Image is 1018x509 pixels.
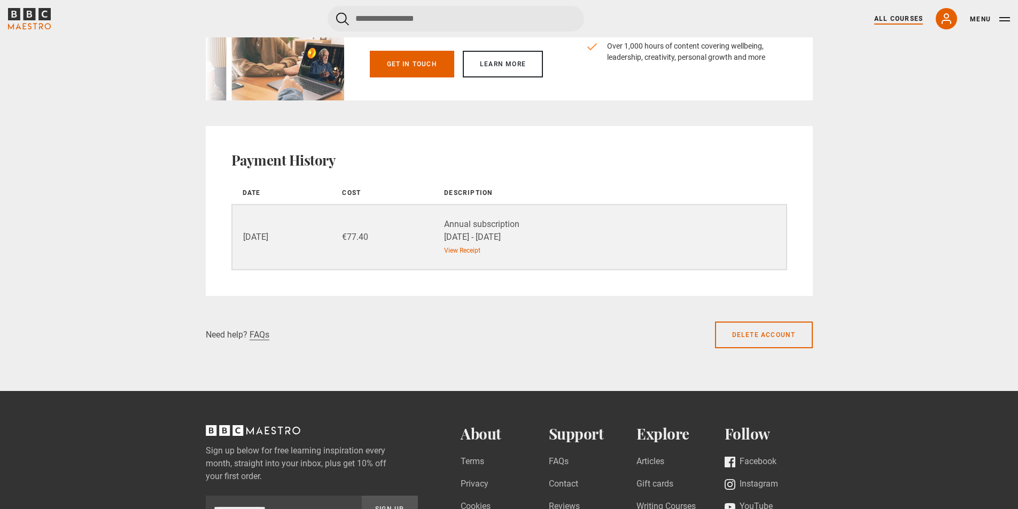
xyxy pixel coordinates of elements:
a: All Courses [874,14,923,24]
a: Facebook [725,455,776,469]
a: Get in touch [370,51,454,77]
a: Contact [549,477,578,492]
a: View Receipt [444,246,480,255]
a: BBC Maestro, back to top [206,429,300,439]
label: Sign up below for free learning inspiration every month, straight into your inbox, plus get 10% o... [206,444,418,483]
h2: Explore [636,425,725,443]
h2: Support [549,425,637,443]
a: Privacy [461,477,488,492]
svg: BBC Maestro, back to top [206,425,300,436]
a: Delete account [715,322,813,348]
h2: Payment History [231,152,787,169]
td: [DATE] [232,205,332,270]
div: Annual subscription [DATE] - [DATE] [444,218,785,244]
a: Terms [461,455,484,469]
button: Toggle navigation [970,14,1010,25]
p: Need help? [206,328,247,341]
a: Articles [636,455,664,469]
td: €77.40 [331,205,431,270]
a: FAQs [250,330,269,340]
th: Cost [331,182,431,205]
button: Submit the search query [336,12,349,26]
th: Description [431,182,786,205]
h2: Follow [725,425,813,443]
a: Gift cards [636,477,673,492]
h2: About [461,425,549,443]
li: Over 1,000 hours of content covering wellbeing, leadership, creativity, personal growth and more [586,41,770,63]
a: FAQs [549,455,569,469]
input: Search [328,6,584,32]
a: Instagram [725,477,778,492]
svg: BBC Maestro [8,8,51,29]
a: Learn more [463,51,543,77]
th: Date [232,182,332,205]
